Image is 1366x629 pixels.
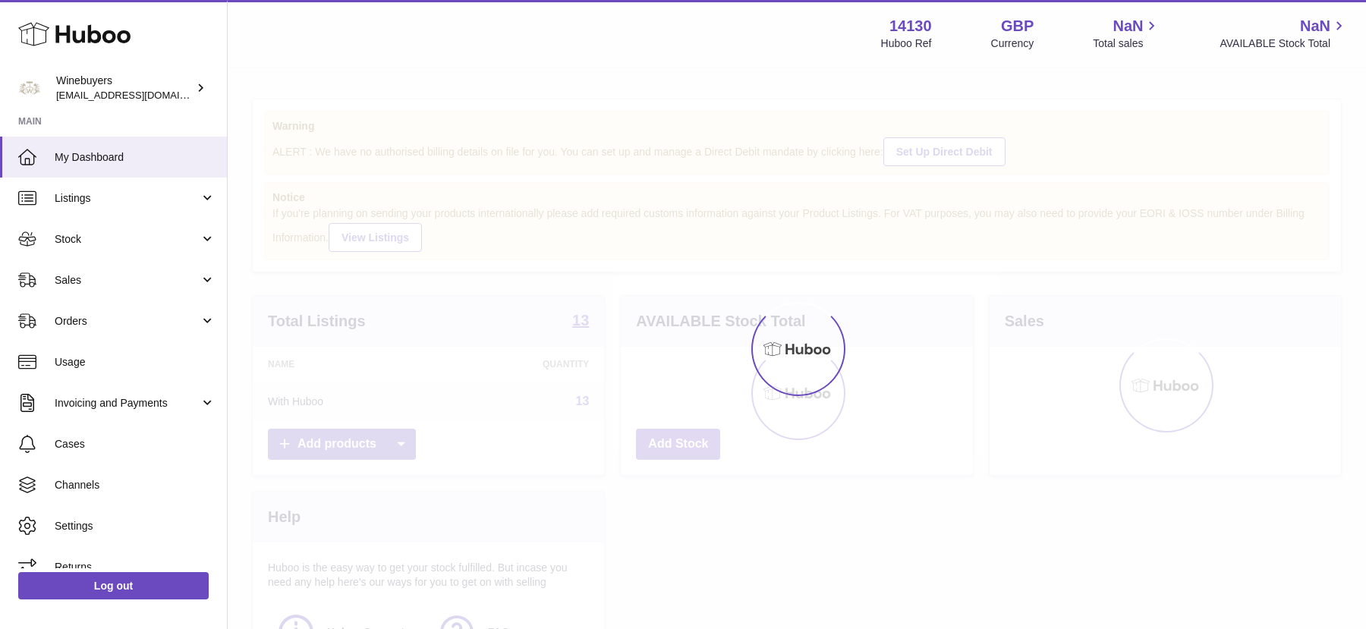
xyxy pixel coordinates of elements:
[55,150,216,165] span: My Dashboard
[1220,16,1348,51] a: NaN AVAILABLE Stock Total
[889,16,932,36] strong: 14130
[55,314,200,329] span: Orders
[56,74,193,102] div: Winebuyers
[1093,16,1160,51] a: NaN Total sales
[18,77,41,99] img: ben@winebuyers.com
[18,572,209,599] a: Log out
[55,355,216,370] span: Usage
[1220,36,1348,51] span: AVAILABLE Stock Total
[56,89,223,101] span: [EMAIL_ADDRESS][DOMAIN_NAME]
[1093,36,1160,51] span: Total sales
[881,36,932,51] div: Huboo Ref
[55,437,216,451] span: Cases
[55,478,216,492] span: Channels
[55,273,200,288] span: Sales
[55,519,216,533] span: Settings
[55,191,200,206] span: Listings
[1001,16,1034,36] strong: GBP
[55,396,200,410] span: Invoicing and Payments
[1300,16,1330,36] span: NaN
[1113,16,1143,36] span: NaN
[55,560,216,574] span: Returns
[55,232,200,247] span: Stock
[991,36,1034,51] div: Currency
